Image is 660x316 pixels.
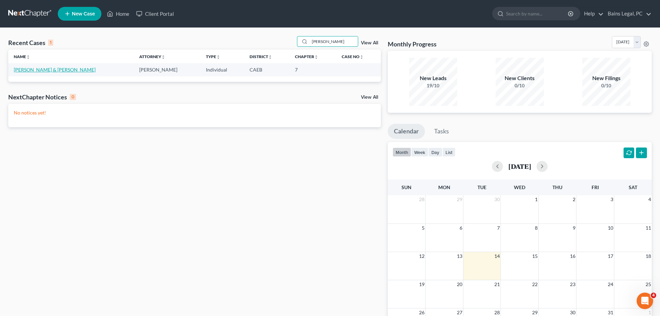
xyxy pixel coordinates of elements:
[496,224,500,232] span: 7
[8,39,53,47] div: Recent Cases
[604,8,651,20] a: Bains Legal, PC
[26,55,30,59] i: unfold_more
[607,224,614,232] span: 10
[401,184,411,190] span: Sun
[411,148,428,157] button: week
[456,252,463,260] span: 13
[342,54,364,59] a: Case Nounfold_more
[514,184,525,190] span: Wed
[418,195,425,204] span: 28
[592,184,599,190] span: Fri
[648,195,652,204] span: 4
[216,55,220,59] i: unfold_more
[361,95,378,100] a: View All
[496,74,544,82] div: New Clients
[534,224,538,232] span: 8
[206,54,220,59] a: Typeunfold_more
[582,82,630,89] div: 0/10
[607,252,614,260] span: 17
[494,195,500,204] span: 30
[14,109,375,116] p: No notices yet!
[572,224,576,232] span: 9
[645,280,652,288] span: 25
[477,184,486,190] span: Tue
[651,293,656,298] span: 4
[442,148,455,157] button: list
[361,41,378,45] a: View All
[268,55,272,59] i: unfold_more
[360,55,364,59] i: unfold_more
[310,36,358,46] input: Search by name...
[388,40,437,48] h3: Monthly Progress
[456,280,463,288] span: 20
[72,11,95,17] span: New Case
[161,55,165,59] i: unfold_more
[244,63,290,76] td: CAEB
[572,195,576,204] span: 2
[496,82,544,89] div: 0/10
[103,8,133,20] a: Home
[295,54,318,59] a: Chapterunfold_more
[409,82,457,89] div: 19/10
[200,63,244,76] td: Individual
[456,195,463,204] span: 29
[531,280,538,288] span: 22
[494,280,500,288] span: 21
[14,67,96,73] a: [PERSON_NAME] & [PERSON_NAME]
[552,184,562,190] span: Thu
[133,8,177,20] a: Client Portal
[418,280,425,288] span: 19
[48,40,53,46] div: 1
[534,195,538,204] span: 1
[139,54,165,59] a: Attorneyunfold_more
[409,74,457,82] div: New Leads
[581,8,604,20] a: Help
[582,74,630,82] div: New Filings
[388,124,425,139] a: Calendar
[418,252,425,260] span: 12
[506,7,569,20] input: Search by name...
[569,252,576,260] span: 16
[531,252,538,260] span: 15
[314,55,318,59] i: unfold_more
[8,93,76,101] div: NextChapter Notices
[610,195,614,204] span: 3
[629,184,637,190] span: Sat
[428,124,455,139] a: Tasks
[428,148,442,157] button: day
[393,148,411,157] button: month
[438,184,450,190] span: Mon
[289,63,336,76] td: 7
[607,280,614,288] span: 24
[459,224,463,232] span: 6
[421,224,425,232] span: 5
[250,54,272,59] a: Districtunfold_more
[494,252,500,260] span: 14
[569,280,576,288] span: 23
[645,224,652,232] span: 11
[508,163,531,170] h2: [DATE]
[645,252,652,260] span: 18
[70,94,76,100] div: 0
[637,293,653,309] iframe: Intercom live chat
[134,63,200,76] td: [PERSON_NAME]
[14,54,30,59] a: Nameunfold_more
